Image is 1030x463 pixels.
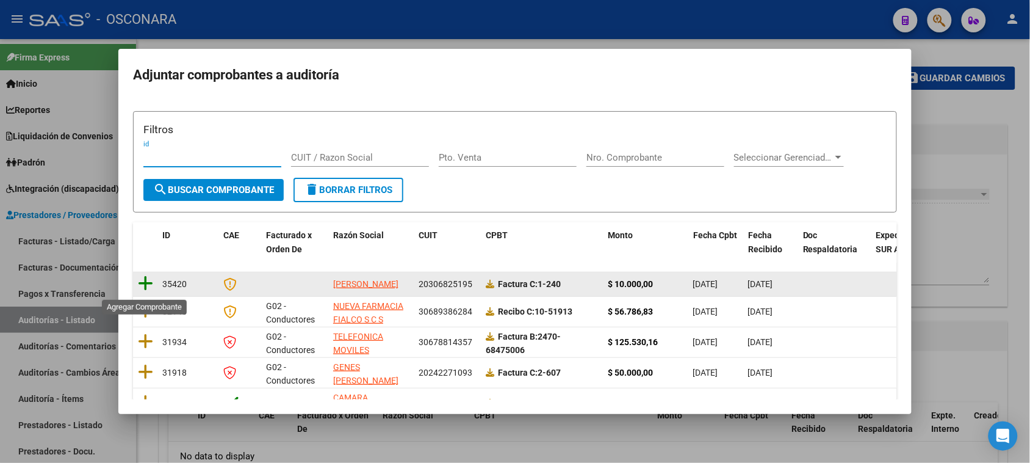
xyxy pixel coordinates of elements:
span: Recibo C: [498,307,535,316]
datatable-header-cell: Expediente SUR Asociado [871,222,938,263]
span: 35420 [162,279,187,289]
mat-icon: search [153,182,168,197]
span: 31934 [162,337,187,347]
mat-icon: delete [304,182,319,197]
datatable-header-cell: Fecha Cpbt [688,222,743,263]
span: [DATE] [693,368,718,377]
span: Fecha Recibido [748,230,782,254]
span: 30678814357 [419,337,472,347]
datatable-header-cell: CAE [218,222,261,263]
button: Borrar Filtros [294,178,403,202]
span: G02 - Conductores Navales Central [266,332,315,383]
span: CAMARA ARGENTINA DE DESARROLLADORES DE SOFTWARE INDEPENDIENTES [333,393,413,458]
h3: Filtros [143,122,887,137]
datatable-header-cell: Fecha Recibido [743,222,798,263]
span: [DATE] [748,368,773,377]
span: G02 - Conductores Navales Central [266,301,315,352]
span: ID [162,230,170,240]
datatable-header-cell: Doc Respaldatoria [798,222,871,263]
span: [DATE] [748,307,773,316]
span: 31918 [162,368,187,377]
h2: Adjuntar comprobantes a auditoría [133,64,897,87]
strong: 2470-68475006 [486,332,561,355]
span: [PERSON_NAME] [333,279,398,289]
span: [DATE] [748,337,773,347]
datatable-header-cell: ID [157,222,218,263]
span: TELEFONICA MOVILES ARGENTINA SOCIEDAD ANONIMA [333,332,383,397]
span: [DATE] [693,279,718,289]
span: 30716109972 [419,398,472,408]
span: Buscar Comprobante [153,184,274,195]
span: [DATE] [693,337,718,347]
datatable-header-cell: Facturado x Orden De [261,222,328,263]
span: Monto [608,230,633,240]
span: Doc Respaldatoria [803,230,858,254]
button: Buscar Comprobante [143,179,284,201]
span: GENES [PERSON_NAME] [333,362,398,386]
datatable-header-cell: Monto [603,222,688,263]
span: Factura C: [498,368,538,377]
span: Seleccionar Gerenciador [734,152,833,163]
strong: 2-607 [498,368,561,377]
strong: 3-310 [498,398,561,408]
span: 32148 [162,307,187,316]
strong: $ 125.530,16 [608,337,658,347]
span: Factura C: [498,398,538,408]
span: 20306825195 [419,279,472,289]
span: CPBT [486,230,508,240]
span: 20242271093 [419,368,472,377]
span: 29500 [162,398,187,408]
span: [DATE] [748,398,773,408]
span: Factura C: [498,279,538,289]
span: CUIT [419,230,438,240]
strong: $ 10.000,00 [608,279,653,289]
span: Expediente SUR Asociado [876,230,931,254]
span: [DATE] [748,279,773,289]
span: [DATE] [693,307,718,316]
span: Facturado x Orden De [266,230,312,254]
span: Borrar Filtros [304,184,392,195]
span: Fecha Cpbt [693,230,737,240]
span: G02 - Conductores Navales Central [266,362,315,414]
strong: $ 50.000,00 [608,368,653,377]
div: Open Intercom Messenger [989,421,1018,451]
datatable-header-cell: CUIT [414,222,481,263]
span: [DATE] [693,398,718,408]
strong: $ 56.786,83 [608,307,653,316]
datatable-header-cell: CPBT [481,222,603,263]
span: 30689386284 [419,307,472,316]
strong: 1-240 [498,279,561,289]
span: Factura B: [498,332,538,341]
strong: $ 258.542,44 [608,398,658,408]
span: NUEVA FARMACIA FIALCO S C S [333,301,403,325]
span: Razón Social [333,230,384,240]
datatable-header-cell: Razón Social [328,222,414,263]
strong: 10-51913 [498,307,572,316]
span: CAE [223,230,239,240]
